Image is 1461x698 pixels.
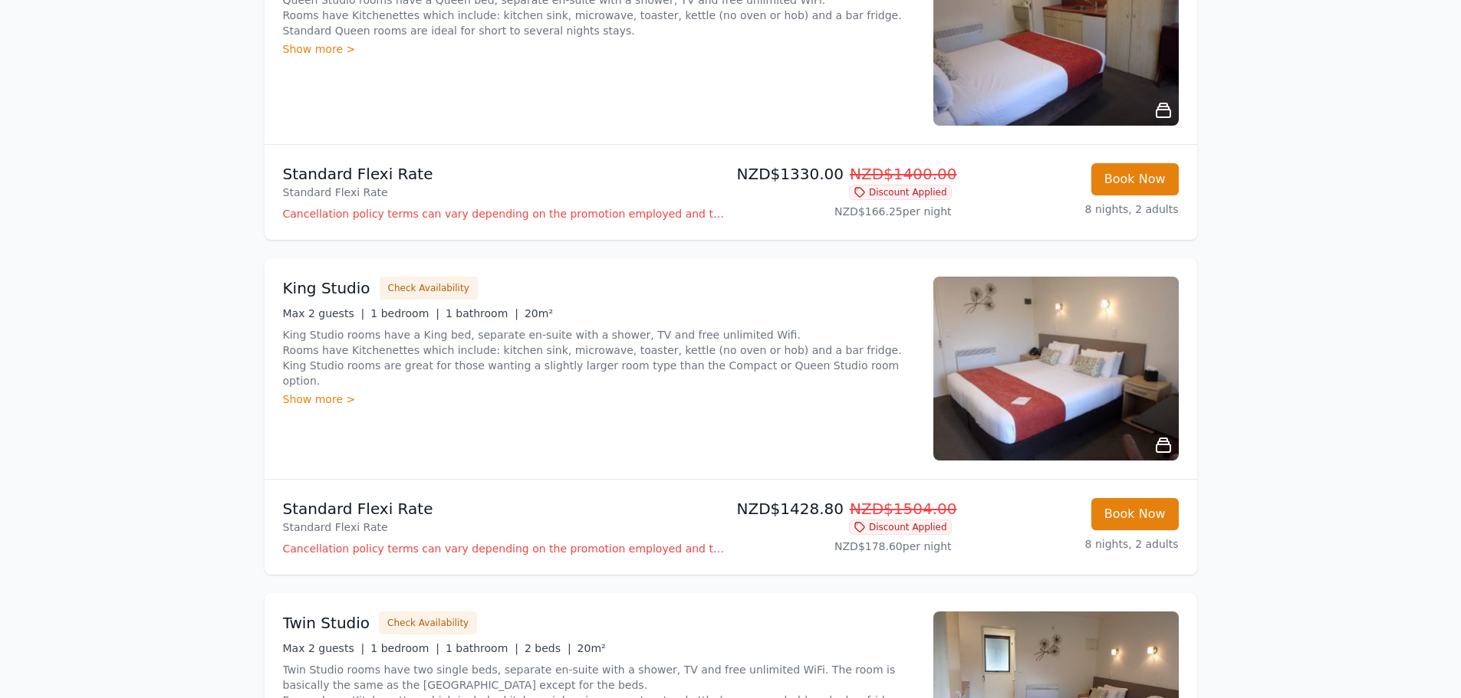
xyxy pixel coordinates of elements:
span: Discount Applied [849,185,952,200]
span: 1 bathroom | [446,307,518,320]
div: Show more > [283,41,915,57]
p: Standard Flexi Rate [283,185,725,200]
p: 8 nights, 2 adults [964,536,1179,552]
h3: Twin Studio [283,612,370,634]
p: Standard Flexi Rate [283,163,725,185]
p: NZD$166.25 per night [737,204,952,219]
span: Max 2 guests | [283,642,365,654]
span: 20m² [525,307,553,320]
p: Standard Flexi Rate [283,498,725,519]
p: NZD$178.60 per night [737,539,952,554]
div: Show more > [283,392,915,407]
p: Cancellation policy terms can vary depending on the promotion employed and the time of stay of th... [283,206,725,221]
span: 1 bathroom | [446,642,518,654]
span: 1 bedroom | [370,307,439,320]
button: Book Now [1091,498,1179,530]
span: 1 bedroom | [370,642,439,654]
span: Max 2 guests | [283,307,365,320]
button: Book Now [1091,163,1179,195]
span: NZD$1400.00 [850,165,957,183]
p: Standard Flexi Rate [283,519,725,535]
p: King Studio rooms have a King bed, separate en-suite with a shower, TV and free unlimited Wifi. R... [283,327,915,388]
span: 2 beds | [525,642,571,654]
p: NZD$1330.00 [737,163,952,185]
button: Check Availability [379,611,477,634]
button: Check Availability [380,277,478,300]
p: NZD$1428.80 [737,498,952,519]
h3: King Studio [283,277,370,299]
span: NZD$1504.00 [850,500,957,518]
p: Cancellation policy terms can vary depending on the promotion employed and the time of stay of th... [283,541,725,556]
span: 20m² [577,642,606,654]
span: Discount Applied [849,519,952,535]
p: 8 nights, 2 adults [964,202,1179,217]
